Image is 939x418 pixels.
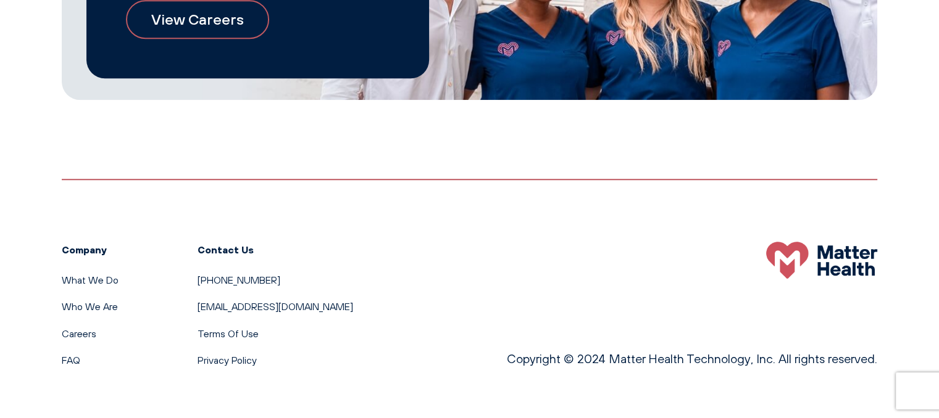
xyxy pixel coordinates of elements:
h3: Contact Us [198,242,353,258]
a: Careers [62,327,96,340]
a: Terms Of Use [198,327,259,340]
a: Who We Are [62,300,118,313]
p: Copyright © 2024 Matter Health Technology, Inc. All rights reserved. [507,349,877,369]
a: FAQ [62,354,80,366]
a: Privacy Policy [198,354,257,366]
a: [PHONE_NUMBER] [198,274,280,286]
h3: Company [62,242,119,258]
a: [EMAIL_ADDRESS][DOMAIN_NAME] [198,300,353,313]
a: What We Do [62,274,119,286]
